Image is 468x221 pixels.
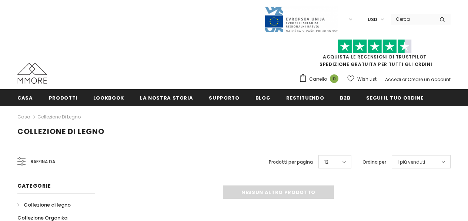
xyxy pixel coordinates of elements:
span: Prodotti [49,94,77,101]
a: Javni Razpis [264,16,338,22]
img: Javni Razpis [264,6,338,33]
label: Ordina per [362,158,386,166]
span: supporto [209,94,239,101]
input: Search Site [391,14,434,24]
a: Restituendo [286,89,324,106]
span: USD [368,16,377,23]
span: 0 [330,74,338,83]
a: Wish List [347,73,377,86]
span: Casa [17,94,33,101]
a: Segui il tuo ordine [366,89,423,106]
span: Wish List [357,76,377,83]
span: B2B [340,94,350,101]
span: La nostra storia [140,94,193,101]
a: Collezione di legno [37,114,81,120]
span: Raffina da [31,158,55,166]
span: 12 [324,158,328,166]
span: Carrello [309,76,327,83]
span: Categorie [17,182,51,190]
img: Fidati di Pilot Stars [338,39,412,54]
a: Prodotti [49,89,77,106]
span: Blog [255,94,271,101]
a: Lookbook [93,89,124,106]
a: supporto [209,89,239,106]
span: or [402,76,407,83]
span: Lookbook [93,94,124,101]
span: SPEDIZIONE GRATUITA PER TUTTI GLI ORDINI [299,43,451,67]
span: Collezione di legno [17,126,104,137]
a: Casa [17,89,33,106]
img: Casi MMORE [17,63,47,84]
span: Collezione di legno [24,201,71,208]
a: Collezione di legno [17,198,71,211]
label: Prodotti per pagina [269,158,313,166]
a: La nostra storia [140,89,193,106]
a: Acquista le recensioni di TrustPilot [323,54,427,60]
span: I più venduti [398,158,425,166]
a: B2B [340,89,350,106]
a: Carrello 0 [299,74,342,85]
span: Restituendo [286,94,324,101]
span: Segui il tuo ordine [366,94,423,101]
a: Blog [255,89,271,106]
a: Creare un account [408,76,451,83]
a: Accedi [385,76,401,83]
a: Casa [17,113,30,121]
